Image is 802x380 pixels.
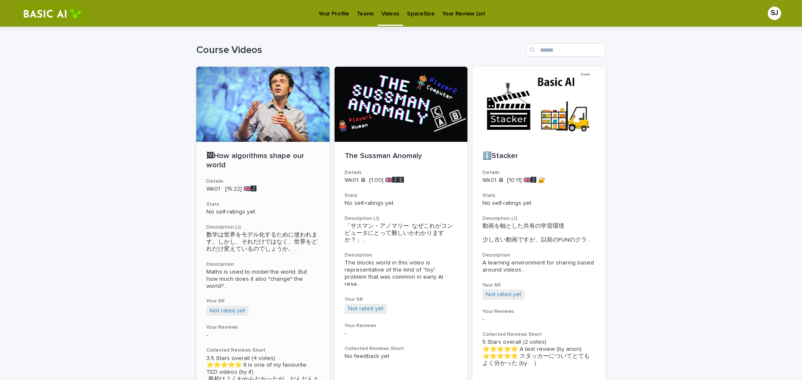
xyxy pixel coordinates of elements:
h3: Description [345,252,458,259]
p: - [206,332,320,339]
h3: Collected Reviews Short [206,347,320,354]
div: Maths is used to model the world. But how much does it also *change* the world? You will hear the... [206,269,320,289]
p: - [345,330,458,337]
div: 「サスマン・アノマリー: なぜこれがコンピュータにとって難しいかわかりますか？」 この動画に登場するブロックの世界は、初期のAI研究でよく見られた「おもちゃ」のように身近な問題の代表です。 サス... [345,223,458,244]
p: No self-ratings yet [206,209,320,216]
h3: Collected Reviews Short [345,345,458,352]
p: Wk01 🖥 [1:00] 🇬🇧🅹️🅴️ [345,177,458,184]
p: - [482,316,596,323]
p: 5 Stars overall (2 votes) ⭐️⭐️⭐️⭐️⭐️ A test review (by anon) ⭐️⭐️⭐️⭐️⭐️ スタッカーについてとてもよく分かった (by ) [482,339,596,367]
p: ℹ️Stacker [482,152,596,161]
p: Wk01 [15:22] 🇬🇧🅹️ [206,186,320,193]
div: A learning environment for sharing based around videos. The video is a little old, and you can se... [482,259,596,274]
span: 数学は世界をモデル化するために使われます。しかし、それだけではなく、世界をどれだけ変えているのでしょうか。 ... [206,232,320,252]
h3: Your SR [206,298,320,305]
div: SJ [768,7,781,20]
h3: Stats [482,192,596,199]
h3: Details [345,169,458,176]
h3: Stats [206,201,320,208]
h3: Your SR [482,282,596,289]
h3: Your SR [345,296,458,303]
p: No self-ratings yet [482,200,596,207]
p: No self-ratings yet [345,200,458,207]
h1: Course Videos [196,44,523,56]
span: A learning environment for sharing based around videos. ... [482,259,596,274]
a: Not rated yet [348,305,383,312]
h3: Description (J) [345,215,458,222]
span: 「サスマン・アノマリー: なぜこれがコンピュータにとって難しいかわかりますか？」 ... [345,223,458,244]
span: 動画を軸とした共有の学習環境 少し古い動画ですが、以前のFUNのクラ ... [482,223,596,244]
h3: Stats [345,192,458,199]
h3: Your Reviews [206,324,320,331]
div: 数学は世界をモデル化するために使われます。しかし、それだけではなく、世界をどれだけ変えているのでしょうか。 ブラックボックス」という言葉を耳にすることがありますが、これは実際には理解できない方法... [206,232,320,252]
span: The blocks world in this video is representative of the kind of "toy" problem that was common in ... [345,259,458,287]
p: The Sussman Anomaly [345,152,458,161]
img: RtIB8pj2QQiOZo6waziI [17,5,88,22]
h3: Details [206,178,320,185]
p: No feedback yet [345,353,458,360]
div: 動画を軸とした共有の学習環境 少し古い動画ですが、以前のFUNのクラスシステム「manaba」をご覧いただけます。 0:00 Stackerを用いる理由 0:52 講義の検索方法 1:09 学習... [482,223,596,244]
h3: Collected Reviews Short [482,331,596,338]
h3: Description [482,252,596,259]
h3: Your Reviews [482,308,596,315]
h3: Your Reviews [345,322,458,329]
h3: Description [206,261,320,268]
input: Search [526,43,606,57]
p: Wk01 🖥 [10:11] 🇬🇧🅹️ 🔐 [482,177,596,184]
span: Maths is used to model the world. But how much does it also *change* the world? ... [206,269,320,289]
h3: Description (J) [482,215,596,222]
a: Not rated yet [210,307,245,315]
a: Not rated yet [486,291,521,298]
h3: Description (J) [206,224,320,231]
h3: Details [482,169,596,176]
p: 🖼How algorithms shape our world [206,152,320,170]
